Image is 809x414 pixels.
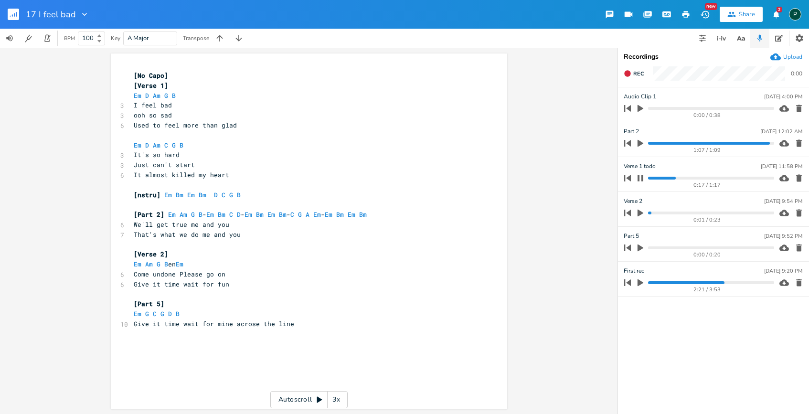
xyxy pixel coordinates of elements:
div: 0:00 [791,71,802,76]
span: Am [153,91,160,100]
span: Em [168,210,176,219]
div: [DATE] 9:54 PM [764,199,802,204]
span: [Part 5] [134,299,164,308]
span: Am [153,141,160,149]
span: Just can't start [134,160,195,169]
span: B [237,191,241,199]
div: 3x [328,391,345,408]
div: 2:21 / 3:53 [640,287,774,292]
button: Upload [770,52,802,62]
span: B [199,210,202,219]
span: [Verse 1] [134,81,168,90]
span: Bm [199,191,206,199]
div: Upload [783,53,802,61]
span: D [168,309,172,318]
span: Verse 2 [624,197,642,206]
span: Em [187,191,195,199]
div: Recordings [624,53,803,60]
span: Am [145,260,153,268]
span: We'll get true me and you [134,220,229,229]
button: P [789,3,801,25]
span: I feel bad [134,101,172,109]
span: Rec [633,70,644,77]
span: Em [164,191,172,199]
span: First rec [624,266,644,276]
span: C [229,210,233,219]
span: G [157,260,160,268]
span: G [172,141,176,149]
div: Piepo [789,8,801,21]
span: Bm [279,210,287,219]
span: [Verse 2] [134,250,168,258]
span: B [172,91,176,100]
span: Come undone Please go on [134,270,225,278]
div: 0:01 / 0:23 [640,217,774,223]
span: en [134,260,187,268]
span: C [290,210,294,219]
div: New [705,3,717,10]
div: [DATE] 9:20 PM [764,268,802,274]
div: Share [739,10,755,19]
div: [DATE] 9:52 PM [764,234,802,239]
span: Em [176,260,183,268]
span: Em [245,210,252,219]
span: B [164,260,168,268]
div: 0:00 / 0:38 [640,113,774,118]
span: - - - - [134,210,374,219]
div: 0:00 / 0:20 [640,252,774,257]
span: Em [134,141,141,149]
span: Part 2 [624,127,639,136]
div: 1:07 / 1:09 [640,148,774,153]
div: 2 [777,7,782,12]
span: It almost killed my heart [134,170,229,179]
span: C [153,309,157,318]
span: [Part 2] [134,210,164,219]
span: Bm [218,210,225,219]
span: G [298,210,302,219]
div: [DATE] 11:58 PM [761,164,802,169]
button: New [695,6,714,23]
span: Give it time wait for fun [134,280,229,288]
span: G [164,91,168,100]
span: B [180,141,183,149]
span: Bm [359,210,367,219]
span: G [160,309,164,318]
span: Em [313,210,321,219]
span: D [145,141,149,149]
button: 2 [766,6,786,23]
span: Em [134,309,141,318]
span: Em [267,210,275,219]
div: 0:17 / 1:17 [640,182,774,188]
span: [No Capo] [134,71,168,80]
span: G [191,210,195,219]
span: Bm [176,191,183,199]
span: C [222,191,225,199]
span: Em [206,210,214,219]
span: C [164,141,168,149]
span: Audio Clip 1 [624,92,656,101]
span: D [214,191,218,199]
span: ooh so sad [134,111,172,119]
span: G [229,191,233,199]
div: Autoscroll [270,391,348,408]
span: D [237,210,241,219]
span: Em [348,210,355,219]
span: Em [134,260,141,268]
div: [DATE] 4:00 PM [764,94,802,99]
span: [nstru] [134,191,160,199]
div: Transpose [183,35,209,41]
span: Em [134,91,141,100]
span: A Major [128,34,149,42]
span: Bm [336,210,344,219]
div: Key [111,35,120,41]
span: Used to feel more than glad [134,121,237,129]
span: A [306,210,309,219]
span: That's what we do me and you [134,230,241,239]
span: Part 5 [624,232,639,241]
button: Rec [620,66,648,81]
span: Am [180,210,187,219]
span: G [145,309,149,318]
span: Em [325,210,332,219]
span: 17 I feel bad [26,10,76,19]
span: B [176,309,180,318]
